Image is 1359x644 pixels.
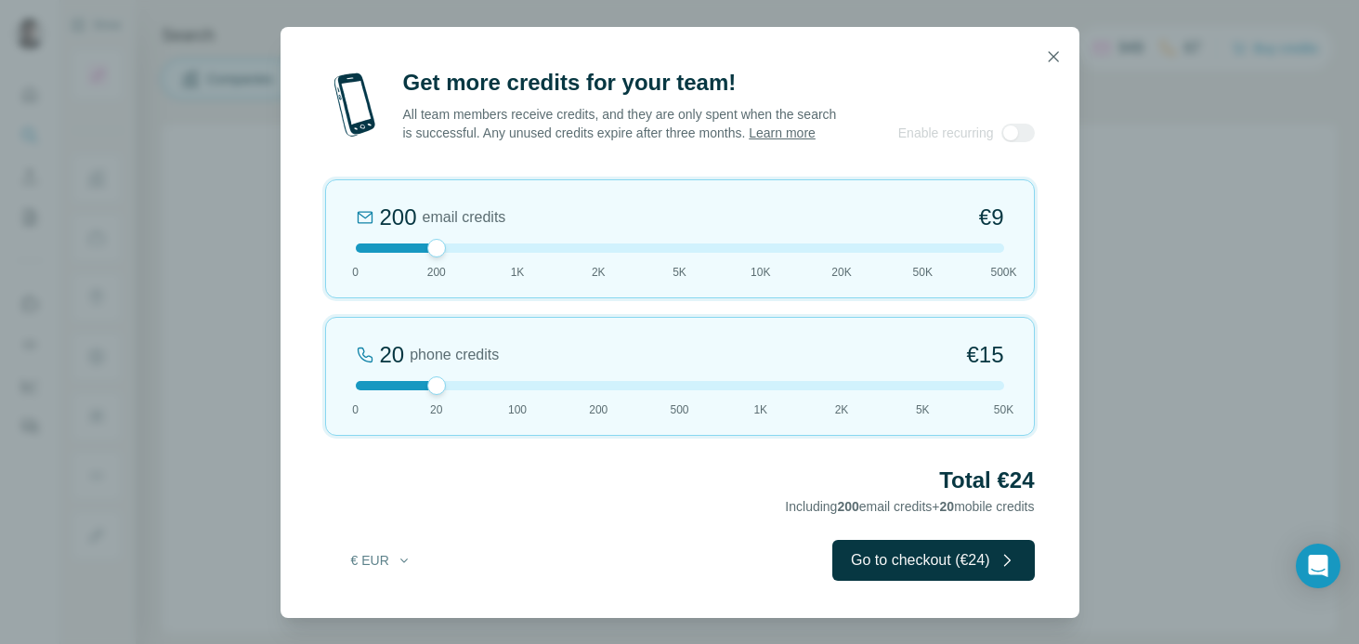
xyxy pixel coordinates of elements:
span: 500K [990,264,1016,281]
span: Enable recurring [898,124,994,142]
span: 200 [589,401,608,418]
span: 1K [753,401,767,418]
span: 20K [831,264,851,281]
span: 10K [751,264,770,281]
a: Learn more [749,125,816,140]
div: Open Intercom Messenger [1296,544,1340,588]
span: €9 [979,203,1004,232]
span: 5K [916,401,930,418]
img: mobile-phone [325,68,385,142]
span: 200 [427,264,446,281]
span: 200 [837,499,858,514]
span: Including email credits + mobile credits [785,499,1034,514]
p: All team members receive credits, and they are only spent when the search is successful. Any unus... [403,105,839,142]
span: 0 [352,264,359,281]
span: 2K [835,401,849,418]
span: 1K [511,264,525,281]
span: phone credits [410,344,499,366]
div: 200 [380,203,417,232]
div: 20 [380,340,405,370]
span: 2K [592,264,606,281]
span: 20 [430,401,442,418]
button: € EUR [338,544,425,577]
span: 5K [673,264,686,281]
span: 20 [940,499,955,514]
span: email credits [423,206,506,229]
span: €15 [966,340,1003,370]
span: 0 [352,401,359,418]
span: 50K [994,401,1013,418]
span: 100 [508,401,527,418]
button: Go to checkout (€24) [832,540,1034,581]
span: 50K [913,264,933,281]
span: 500 [670,401,688,418]
h2: Total €24 [325,466,1035,495]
